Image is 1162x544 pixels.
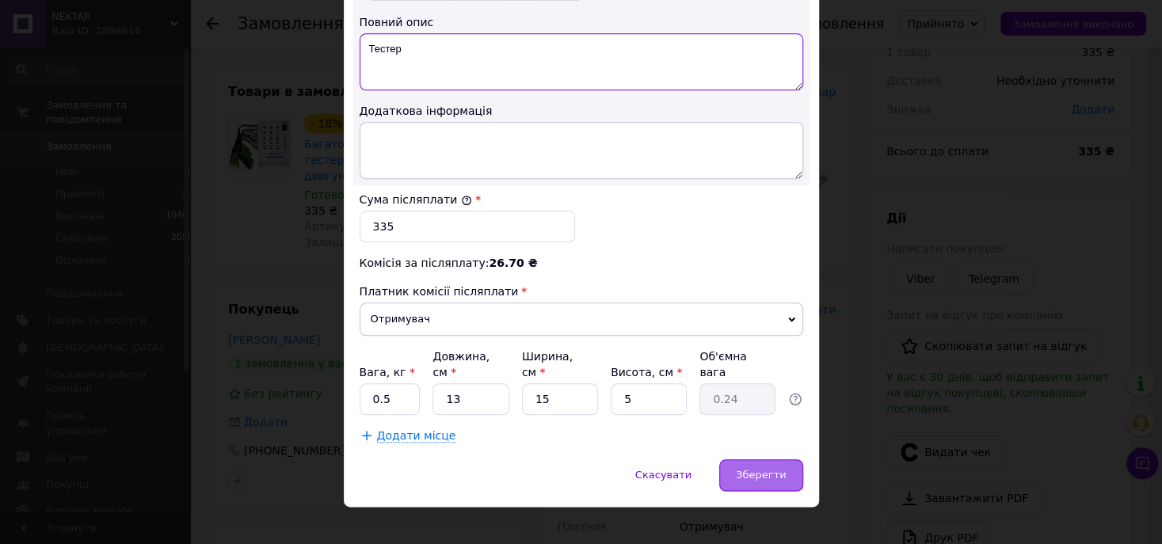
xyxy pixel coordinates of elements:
[360,103,803,119] div: Додаткова інформація
[699,348,775,380] div: Об'ємна вага
[360,14,803,30] div: Повний опис
[360,255,803,271] div: Комісія за післяплату:
[611,366,682,379] label: Висота, см
[360,33,803,90] textarea: Тестер
[360,285,519,298] span: Платник комісії післяплати
[736,469,786,481] span: Зберегти
[522,350,573,379] label: Ширина, см
[377,429,456,443] span: Додати місце
[432,350,490,379] label: Довжина, см
[489,257,537,269] span: 26.70 ₴
[360,366,415,379] label: Вага, кг
[360,302,803,336] span: Отримувач
[635,469,691,481] span: Скасувати
[360,193,472,206] label: Сума післяплати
